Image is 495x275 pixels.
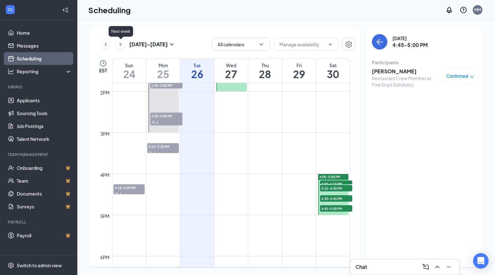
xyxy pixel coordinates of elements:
svg: User [151,121,155,124]
h1: 29 [282,69,316,79]
span: Confirmed [446,73,468,79]
svg: Notifications [445,6,453,14]
a: August 30, 2025 [316,59,350,83]
h1: 30 [316,69,350,79]
a: August 26, 2025 [180,59,214,83]
div: Participants [372,59,478,66]
div: Tue [180,62,214,69]
span: 4:15-4:30 PM [113,184,145,191]
div: Fri [282,62,316,69]
svg: QuestionInfo [460,6,467,14]
a: Messages [17,39,72,52]
div: 3pm [99,130,111,137]
div: Team Management [8,152,71,157]
button: ChevronUp [432,262,442,272]
span: 1 [153,151,155,155]
div: Reporting [17,68,72,75]
a: August 27, 2025 [214,59,248,83]
div: Open Intercom Messenger [473,253,489,269]
a: PayrollCrown [17,229,72,242]
span: 1 [120,192,121,197]
svg: Settings [8,262,14,269]
input: Manage availability [279,41,325,48]
svg: Clock [99,60,107,67]
div: Switch to admin view [17,262,62,269]
button: ChevronLeft [101,40,111,49]
span: 3:15-3:30 PM [147,143,179,150]
div: Next week [109,26,133,37]
div: Thu [248,62,282,69]
button: back-button [372,34,387,50]
svg: ChevronRight [117,41,124,48]
h1: 28 [248,69,282,79]
h1: Scheduling [88,5,131,15]
span: 1:45-2:00 PM [150,82,182,88]
svg: Collapse [62,7,69,13]
a: DocumentsCrown [17,187,72,200]
svg: Analysis [8,68,14,75]
span: 4:00-5:00 PM [319,175,340,179]
span: EST [99,67,107,74]
svg: User [149,151,152,155]
h3: 4:45-5:00 PM [393,41,428,49]
a: August 24, 2025 [112,59,146,83]
div: 6pm [99,254,111,261]
span: 2:30-3:00 PM [150,113,182,119]
div: Wed [214,62,248,69]
span: 4:00-4:15 PM [320,180,352,187]
a: August 29, 2025 [282,59,316,83]
h1: 26 [180,69,214,79]
button: Settings [342,38,355,51]
a: OnboardingCrown [17,161,72,174]
svg: ComposeMessage [422,263,430,271]
span: 4:45-5:00 PM [320,205,352,212]
a: Job Postings [17,120,72,133]
div: Payroll [8,219,71,225]
svg: ChevronUp [433,263,441,271]
span: 4:15-4:30 PM [320,185,352,191]
svg: Settings [345,41,353,48]
h3: [DATE] - [DATE] [129,41,168,48]
svg: SmallChevronDown [168,41,176,48]
a: August 28, 2025 [248,59,282,83]
span: 1 [156,120,158,125]
svg: ChevronLeft [102,41,109,48]
h3: Chat [355,263,367,270]
h1: 25 [146,69,180,79]
a: SurveysCrown [17,200,72,213]
button: ComposeMessage [421,262,431,272]
div: Sun [112,62,146,69]
h3: [PERSON_NAME] [372,68,440,75]
span: down [470,75,474,79]
svg: Minimize [445,263,453,271]
div: 5pm [99,213,111,220]
a: Home [17,26,72,39]
button: ChevronRight [116,40,125,49]
div: Sat [316,62,350,69]
button: Minimize [444,262,454,272]
svg: ChevronDown [258,41,265,48]
a: Sourcing Tools [17,107,72,120]
a: Talent Network [17,133,72,145]
svg: ArrowLeft [376,38,383,46]
div: [DATE] [393,35,428,41]
svg: User [115,192,119,196]
div: Restaurant Crew Member at Five Guys Sandusky [372,75,440,88]
a: August 25, 2025 [146,59,180,83]
div: 2pm [99,89,111,96]
span: 4:30-4:45 PM [320,195,352,202]
div: Hiring [8,84,71,90]
h1: 27 [214,69,248,79]
svg: ChevronDown [328,42,333,47]
a: Applicants [17,94,72,107]
a: Scheduling [17,52,72,65]
div: 4pm [99,171,111,179]
svg: WorkstreamLogo [7,6,14,13]
button: All calendarsChevronDown [212,38,270,51]
h1: 24 [112,69,146,79]
div: MM [474,7,481,13]
a: TeamCrown [17,174,72,187]
div: Mon [146,62,180,69]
